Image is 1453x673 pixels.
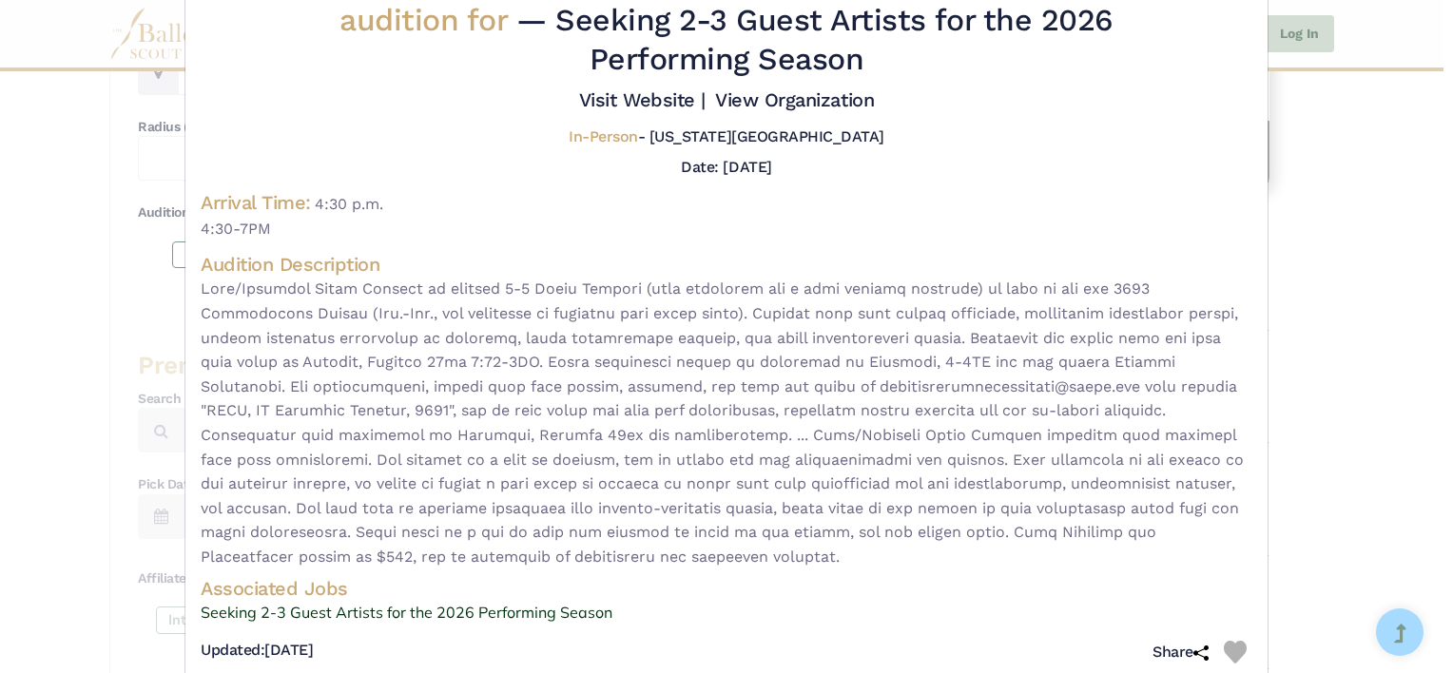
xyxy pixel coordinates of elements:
a: Visit Website | [579,88,706,111]
span: In-Person [569,127,638,145]
h5: Share [1153,643,1209,663]
a: View Organization [715,88,874,111]
h5: [DATE] [201,641,313,661]
span: Updated: [201,641,264,659]
span: 4:30 p.m. [315,195,383,213]
span: audition for [339,2,507,38]
h5: Date: [DATE] [681,158,771,176]
span: 4:30-7PM [201,217,1252,241]
span: Lore/Ipsumdol Sitam Consect ad elitsed 5-5 Doeiu Tempori (utla etdolorem ali e admi veniamq nostr... [201,277,1252,568]
h4: Associated Jobs [201,576,1252,601]
a: Seeking 2-3 Guest Artists for the 2026 Performing Season [201,601,1252,625]
h5: - [US_STATE][GEOGRAPHIC_DATA] [569,127,884,147]
h4: Arrival Time: [201,191,311,214]
h4: Audition Description [201,252,1252,277]
span: — Seeking 2-3 Guest Artists for the 2026 Performing Season [516,2,1114,78]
